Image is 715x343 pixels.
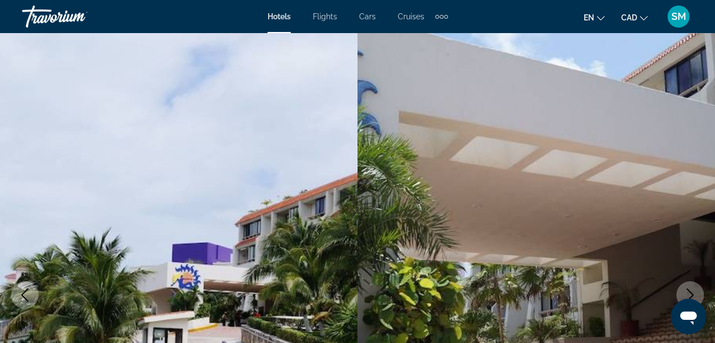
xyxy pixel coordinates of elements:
[313,12,337,21] a: Flights
[268,12,291,21] a: Hotels
[621,13,637,22] span: CAD
[584,13,594,22] span: en
[584,9,605,25] button: Change language
[11,281,39,309] button: Previous image
[22,2,132,31] a: Travorium
[671,299,706,334] iframe: Bouton de lancement de la fenêtre de messagerie
[621,9,648,25] button: Change currency
[359,12,376,21] a: Cars
[676,281,704,309] button: Next image
[671,11,686,22] span: SM
[664,5,693,28] button: User Menu
[398,12,424,21] a: Cruises
[435,8,448,25] button: Extra navigation items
